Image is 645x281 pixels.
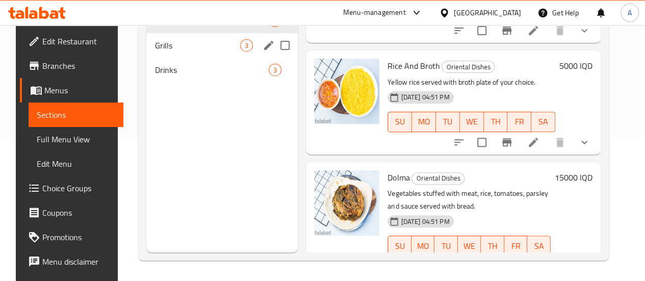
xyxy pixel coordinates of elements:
span: Oriental Dishes [442,61,494,73]
a: Edit menu item [527,24,539,37]
a: Coupons [20,200,123,225]
a: Edit menu item [527,136,539,148]
span: MO [416,114,432,129]
button: FR [504,236,528,256]
div: Drinks3 [146,58,298,82]
button: Branch-specific-item [495,130,519,155]
button: TU [434,236,458,256]
span: Sections [37,109,115,121]
div: Oriental Dishes [442,61,495,73]
h6: 15000 IQD [555,170,592,185]
a: Menus [20,78,123,103]
span: Oriental Dishes [412,172,464,184]
img: Rice And Broth [314,59,379,124]
span: Promotions [42,231,115,243]
span: TU [440,114,456,129]
button: delete [548,18,572,43]
button: SA [527,236,551,256]
span: Rice And Broth [388,58,440,73]
img: Dolma [314,170,379,236]
span: Dolma [388,170,409,185]
button: sort-choices [447,18,471,43]
a: Menu disclaimer [20,249,123,274]
button: MO [412,112,436,132]
button: WE [458,236,481,256]
h6: 5000 IQD [559,59,592,73]
span: [DATE] 04:51 PM [397,217,453,226]
span: SA [531,239,547,253]
span: TU [438,239,454,253]
span: SU [392,239,407,253]
button: show more [572,18,597,43]
svg: Show Choices [578,24,590,37]
p: Yellow rice served with broth plate of your choice. [388,76,555,89]
span: FR [508,239,524,253]
a: Choice Groups [20,176,123,200]
span: WE [462,239,477,253]
button: show more [572,130,597,155]
p: Vegetables stuffed with meat, rice, tomatoes, parsley and sauce served with bread. [388,187,551,213]
div: items [269,64,281,76]
span: A [628,7,632,18]
span: TH [485,239,500,253]
a: Full Menu View [29,127,123,151]
span: Coupons [42,207,115,219]
span: WE [464,114,480,129]
span: Branches [42,60,115,72]
div: Grills3edit [146,33,298,58]
span: 3 [241,41,252,50]
span: 3 [269,65,281,75]
span: Choice Groups [42,182,115,194]
button: WE [460,112,484,132]
span: Menu disclaimer [42,256,115,268]
button: SA [531,112,555,132]
span: Select to update [471,20,493,41]
button: edit [261,38,276,53]
span: Drinks [154,64,269,76]
span: SA [535,114,551,129]
span: Full Menu View [37,133,115,145]
span: Edit Restaurant [42,35,115,47]
div: Oriental Dishes [411,172,465,185]
a: Sections [29,103,123,127]
button: sort-choices [447,130,471,155]
button: TH [481,236,504,256]
span: TH [488,114,504,129]
span: Grills [154,39,240,52]
button: TU [436,112,460,132]
div: Menu-management [343,7,406,19]
button: delete [548,130,572,155]
span: Edit Menu [37,158,115,170]
button: SU [388,112,412,132]
span: [DATE] 04:51 PM [397,92,453,102]
a: Branches [20,54,123,78]
button: MO [411,236,435,256]
span: FR [511,114,527,129]
a: Edit Restaurant [20,29,123,54]
div: [GEOGRAPHIC_DATA] [454,7,521,18]
span: Menus [44,84,115,96]
svg: Show Choices [578,136,590,148]
span: Select to update [471,132,493,153]
a: Promotions [20,225,123,249]
a: Edit Menu [29,151,123,176]
nav: Menu sections [146,5,298,86]
button: SU [388,236,411,256]
button: FR [507,112,531,132]
span: SU [392,114,408,129]
span: MO [416,239,431,253]
div: items [240,39,253,52]
button: Branch-specific-item [495,18,519,43]
button: TH [484,112,508,132]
